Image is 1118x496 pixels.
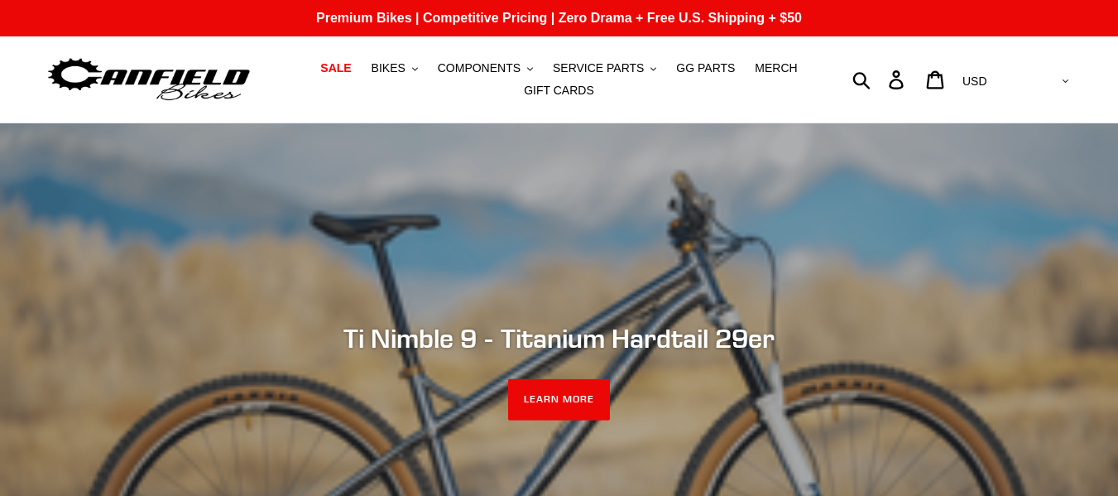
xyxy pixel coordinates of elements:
[545,57,665,79] button: SERVICE PARTS
[46,54,252,106] img: Canfield Bikes
[553,61,644,75] span: SERVICE PARTS
[429,57,541,79] button: COMPONENTS
[524,84,594,98] span: GIFT CARDS
[372,61,405,75] span: BIKES
[320,61,351,75] span: SALE
[108,322,1010,354] h2: Ti Nimble 9 - Titanium Hardtail 29er
[668,57,743,79] a: GG PARTS
[438,61,521,75] span: COMPONENTS
[676,61,735,75] span: GG PARTS
[312,57,359,79] a: SALE
[508,379,610,421] a: LEARN MORE
[755,61,797,75] span: MERCH
[746,57,805,79] a: MERCH
[516,79,602,102] a: GIFT CARDS
[363,57,426,79] button: BIKES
